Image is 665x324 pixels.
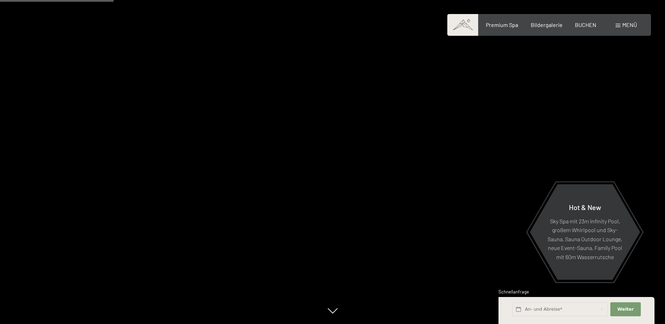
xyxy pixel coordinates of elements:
[547,216,623,261] p: Sky Spa mit 23m Infinity Pool, großem Whirlpool und Sky-Sauna, Sauna Outdoor Lounge, neue Event-S...
[622,21,637,28] span: Menü
[529,184,640,280] a: Hot & New Sky Spa mit 23m Infinity Pool, großem Whirlpool und Sky-Sauna, Sauna Outdoor Lounge, ne...
[575,21,596,28] a: BUCHEN
[569,203,601,211] span: Hot & New
[498,289,529,295] span: Schnellanfrage
[486,21,518,28] a: Premium Spa
[531,21,563,28] a: Bildergalerie
[617,306,634,312] span: Weiter
[610,302,640,317] button: Weiter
